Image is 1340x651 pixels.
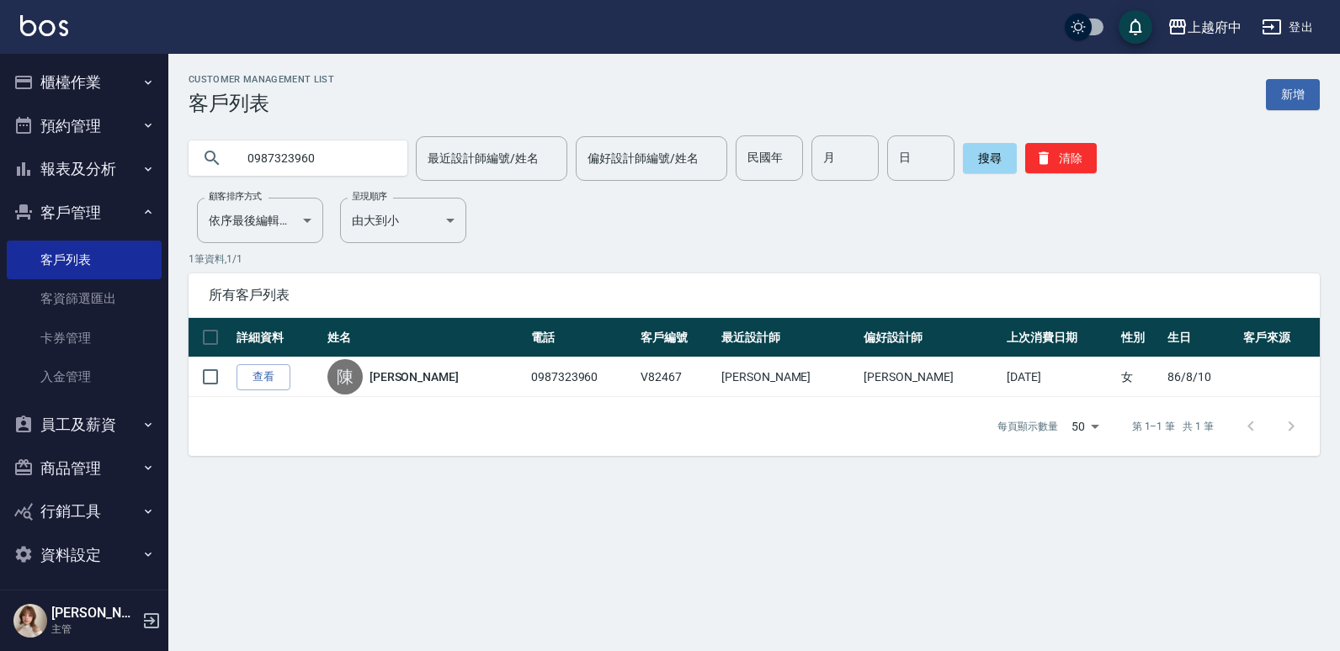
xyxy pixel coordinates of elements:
[7,147,162,191] button: 報表及分析
[1002,318,1117,357] th: 上次消費日期
[370,368,459,385] a: [PERSON_NAME]
[7,61,162,104] button: 櫃檯作業
[7,279,162,318] a: 客資篩選匯出
[859,357,1002,397] td: [PERSON_NAME]
[7,447,162,490] button: 商品管理
[209,287,1300,304] span: 所有客戶列表
[327,359,363,394] div: 陳
[636,357,717,397] td: V82467
[1117,357,1163,397] td: 女
[189,74,334,85] h2: Customer Management List
[7,191,162,235] button: 客戶管理
[717,318,859,357] th: 最近設計師
[1161,10,1248,45] button: 上越府中
[340,198,466,243] div: 由大到小
[20,15,68,36] img: Logo
[527,357,636,397] td: 0987323960
[209,190,262,203] label: 顧客排序方式
[232,318,323,357] th: 詳細資料
[323,318,527,357] th: 姓名
[636,318,717,357] th: 客戶編號
[7,104,162,148] button: 預約管理
[13,604,47,638] img: Person
[352,190,387,203] label: 呈現順序
[527,318,636,357] th: 電話
[1255,12,1320,43] button: 登出
[1119,10,1152,44] button: save
[1266,79,1320,110] a: 新增
[51,622,137,637] p: 主管
[189,251,1320,267] p: 1 筆資料, 1 / 1
[859,318,1002,357] th: 偏好設計師
[7,241,162,279] a: 客戶列表
[237,364,290,390] a: 查看
[1132,419,1214,434] p: 第 1–1 筆 共 1 筆
[7,490,162,533] button: 行銷工具
[717,357,859,397] td: [PERSON_NAME]
[963,143,1017,173] button: 搜尋
[7,533,162,577] button: 資料設定
[236,135,394,181] input: 搜尋關鍵字
[197,198,323,243] div: 依序最後編輯時間
[1188,17,1242,38] div: 上越府中
[7,403,162,447] button: 員工及薪資
[7,319,162,357] a: 卡券管理
[1239,318,1320,357] th: 客戶來源
[51,605,137,622] h5: [PERSON_NAME]
[7,357,162,396] a: 入金管理
[1117,318,1163,357] th: 性別
[1163,357,1239,397] td: 86/8/10
[1002,357,1117,397] td: [DATE]
[1163,318,1239,357] th: 生日
[1065,404,1105,449] div: 50
[1025,143,1097,173] button: 清除
[997,419,1058,434] p: 每頁顯示數量
[189,92,334,115] h3: 客戶列表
